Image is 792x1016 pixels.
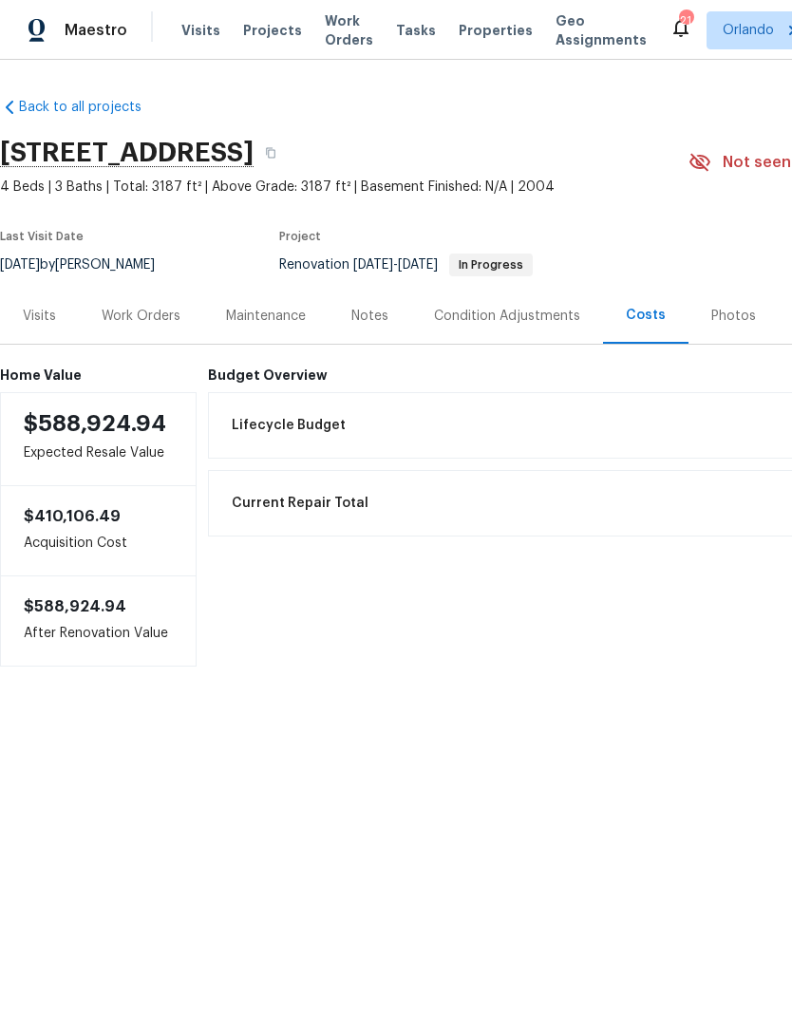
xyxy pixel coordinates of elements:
[279,231,321,242] span: Project
[723,21,774,40] span: Orlando
[232,494,368,513] span: Current Repair Total
[24,599,126,614] span: $588,924.94
[396,24,436,37] span: Tasks
[459,21,533,40] span: Properties
[102,307,180,326] div: Work Orders
[325,11,373,49] span: Work Orders
[243,21,302,40] span: Projects
[65,21,127,40] span: Maestro
[711,307,756,326] div: Photos
[254,136,288,170] button: Copy Address
[353,258,393,272] span: [DATE]
[232,416,346,435] span: Lifecycle Budget
[279,258,533,272] span: Renovation
[626,306,666,325] div: Costs
[24,412,166,435] span: $588,924.94
[24,509,121,524] span: $410,106.49
[351,307,388,326] div: Notes
[181,21,220,40] span: Visits
[353,258,438,272] span: -
[398,258,438,272] span: [DATE]
[451,259,531,271] span: In Progress
[679,11,692,30] div: 21
[23,307,56,326] div: Visits
[434,307,580,326] div: Condition Adjustments
[556,11,647,49] span: Geo Assignments
[226,307,306,326] div: Maintenance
